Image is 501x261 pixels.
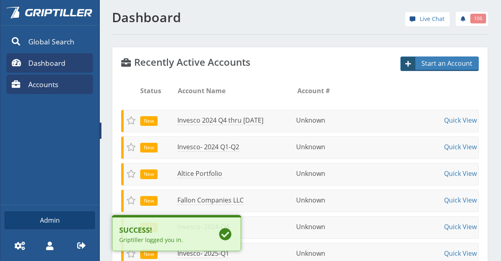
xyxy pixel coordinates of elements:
[177,142,239,152] a: Invesco- 2024 Q1-Q2
[140,143,158,152] span: New
[126,169,136,179] span: Add to Favorites
[126,142,136,152] span: Add to Favorites
[28,79,58,90] span: Accounts
[177,249,229,258] a: Invesco- 2025-Q1
[450,10,488,26] div: notifications
[474,15,482,22] span: 106
[126,196,136,205] span: Add to Favorites
[112,10,295,25] h1: Dashboard
[444,249,477,258] a: Quick View
[28,36,74,47] span: Global Search
[417,58,478,68] span: Start an Account
[444,116,477,125] a: Quick View
[405,12,450,29] div: help
[140,142,158,152] div: New
[140,115,158,126] div: New
[126,249,136,259] span: Add to Favorites
[140,169,158,179] span: New
[119,225,205,236] b: Success!
[6,53,93,73] a: Dashboard
[6,32,93,51] a: Global Search
[297,86,333,96] li: Account #
[121,56,250,67] h4: Recently Active Accounts
[177,196,244,205] a: Fallon Companies LLC
[296,222,332,232] li: Unknown
[444,196,477,205] a: Quick View
[126,116,136,125] span: Add to Favorites
[28,58,65,68] span: Dashboard
[6,75,93,94] a: Accounts
[4,211,95,229] a: Admin
[444,222,477,231] a: Quick View
[178,86,296,96] li: Account Name
[456,12,488,26] a: 106
[420,15,444,23] span: Live Chat
[140,196,158,206] span: New
[296,248,332,258] li: Unknown
[140,86,176,96] li: Status
[296,169,332,178] li: Unknown
[444,169,477,178] a: Quick View
[405,12,450,26] a: Live Chat
[140,169,158,179] div: New
[296,195,332,205] li: Unknown
[177,116,263,125] a: Invesco 2024 Q4 thru [DATE]
[296,142,332,152] li: Unknown
[177,169,222,178] a: Altice Portfolio
[140,249,158,259] span: New
[140,195,158,206] div: New
[400,56,479,71] a: Start an Account
[444,142,477,151] a: Quick View
[119,236,205,244] div: Griptiller logged you in.
[296,115,332,125] li: Unknown
[140,116,158,126] span: New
